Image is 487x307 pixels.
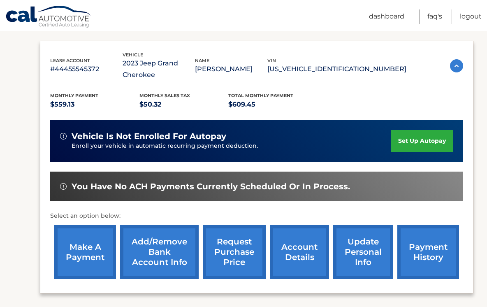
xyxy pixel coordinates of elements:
[5,5,92,29] a: Cal Automotive
[60,133,67,140] img: alert-white.svg
[267,63,406,75] p: [US_VEHICLE_IDENTIFICATION_NUMBER]
[50,58,90,63] span: lease account
[123,52,143,58] span: vehicle
[120,225,199,279] a: Add/Remove bank account info
[50,99,139,110] p: $559.13
[72,181,350,192] span: You have no ACH payments currently scheduled or in process.
[139,99,229,110] p: $50.32
[50,93,98,98] span: Monthly Payment
[460,9,482,24] a: Logout
[203,225,266,279] a: request purchase price
[450,59,463,72] img: accordion-active.svg
[391,130,453,152] a: set up autopay
[123,58,195,81] p: 2023 Jeep Grand Cherokee
[60,183,67,190] img: alert-white.svg
[369,9,404,24] a: Dashboard
[427,9,442,24] a: FAQ's
[267,58,276,63] span: vin
[54,225,116,279] a: make a payment
[139,93,190,98] span: Monthly sales Tax
[72,142,391,151] p: Enroll your vehicle in automatic recurring payment deduction.
[228,93,293,98] span: Total Monthly Payment
[195,58,209,63] span: name
[195,63,267,75] p: [PERSON_NAME]
[333,225,393,279] a: update personal info
[50,63,123,75] p: #44455545372
[50,211,463,221] p: Select an option below:
[228,99,318,110] p: $609.45
[397,225,459,279] a: payment history
[72,131,226,142] span: vehicle is not enrolled for autopay
[270,225,329,279] a: account details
